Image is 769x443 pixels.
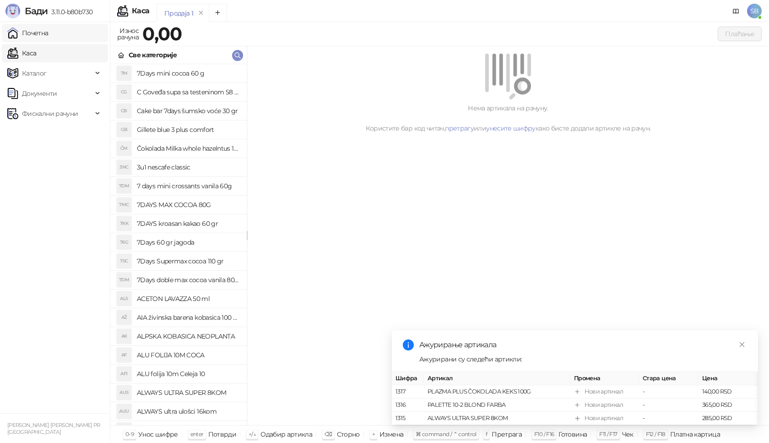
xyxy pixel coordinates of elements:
[132,7,149,15] div: Каса
[325,431,332,438] span: ⌫
[117,385,131,400] div: AUS
[392,399,424,412] td: 1316
[137,235,239,250] h4: 7Days 60 gr jagoda
[137,85,239,99] h4: C Goveđa supa sa testeninom 58 grama
[137,104,239,118] h4: Cake bar 7days šumsko voće 30 gr
[117,273,131,287] div: 7DM
[372,431,375,438] span: +
[137,216,239,231] h4: 7DAYS kroasan kakao 60 gr
[137,348,239,362] h4: ALU FOLIJA 10M COCA
[419,354,747,364] div: Ажурирани су следећи артикли:
[25,5,48,16] span: Бади
[117,291,131,306] div: AL5
[137,179,239,193] h4: 7 days mini crossants vanila 60g
[486,124,536,132] a: унесите шифру
[7,24,49,42] a: Почетна
[48,8,92,16] span: 3.11.0-b80b730
[117,85,131,99] div: CG
[260,428,312,440] div: Одабир артикла
[137,66,239,81] h4: 7Days mini cocoa 60 g
[699,372,758,385] th: Цена
[249,431,256,438] span: ↑/↓
[137,141,239,156] h4: Čokolada Milka whole hazelntus 100 gr
[424,372,570,385] th: Артикал
[392,372,424,385] th: Шифра
[117,235,131,250] div: 76G
[137,310,239,325] h4: AIA živinska barena kobasica 100 gr
[138,428,178,440] div: Унос шифре
[7,44,36,62] a: Каса
[137,329,239,344] h4: ALPSKA KOBASICA NEOPLANTA
[392,385,424,399] td: 1317
[137,423,239,438] h4: AMSTEL 0,5 LIMENKA
[117,329,131,344] div: AK
[699,412,758,425] td: 285,00 RSD
[117,404,131,419] div: AUU
[137,404,239,419] h4: ALWAYS ultra ulošci 16kom
[129,50,177,60] div: Све категорије
[22,84,57,103] span: Документи
[190,431,204,438] span: enter
[718,27,762,41] button: Плаћање
[534,431,554,438] span: F10 / F16
[5,4,20,18] img: Logo
[117,216,131,231] div: 7KK
[117,160,131,175] div: 3NC
[117,423,131,438] div: A0L
[117,366,131,381] div: AF1
[639,372,699,385] th: Стара цена
[419,339,747,350] div: Ажурирање артикала
[110,64,247,425] div: grid
[379,428,403,440] div: Измена
[585,400,623,410] div: Нови артикал
[137,122,239,137] h4: Gillete blue 3 plus comfort
[22,64,47,82] span: Каталог
[137,160,239,175] h4: 3u1 nescafe classic
[137,273,239,287] h4: 7Days doble max cocoa vanila 80 gr
[22,104,78,123] span: Фискални рачуни
[337,428,360,440] div: Сторно
[137,197,239,212] h4: 7DAYS MAX COCOA 80G
[117,197,131,212] div: 7MC
[486,431,487,438] span: f
[403,339,414,350] span: info-circle
[125,431,134,438] span: 0-9
[137,291,239,306] h4: ACETON LAVAZZA 50 ml
[117,104,131,118] div: CB
[729,4,743,18] a: Документација
[117,348,131,362] div: AF
[258,103,758,133] div: Нема артикала на рачуну. Користите бар код читач, или како бисте додали артикле на рачун.
[699,399,758,412] td: 365,00 RSD
[209,4,227,22] button: Add tab
[7,422,100,435] small: [PERSON_NAME] [PERSON_NAME] PR [GEOGRAPHIC_DATA]
[737,339,747,350] a: Close
[492,428,522,440] div: Претрага
[117,66,131,81] div: 7M
[115,25,141,43] div: Износ рачуна
[164,8,193,18] div: Продаја 1
[137,385,239,400] h4: ALWAYS ULTRA SUPER 8KOM
[117,254,131,268] div: 7SC
[208,428,237,440] div: Потврди
[639,412,699,425] td: -
[747,4,762,18] span: SB
[137,254,239,268] h4: 7Days Supermax cocoa 110 gr
[424,399,570,412] td: PALETTE 10-2 BLOND FARBA
[117,179,131,193] div: 7DM
[416,431,477,438] span: ⌘ command / ⌃ control
[558,428,587,440] div: Готовина
[646,431,666,438] span: F12 / F18
[699,385,758,399] td: 140,00 RSD
[117,310,131,325] div: AŽ
[622,428,634,440] div: Чек
[639,385,699,399] td: -
[670,428,720,440] div: Платна картица
[424,412,570,425] td: ALWAYS ULTRA SUPER 8KOM
[639,399,699,412] td: -
[142,22,182,45] strong: 0,00
[585,387,623,396] div: Нови артикал
[570,372,639,385] th: Промена
[392,412,424,425] td: 1315
[445,124,474,132] a: претрагу
[117,122,131,137] div: GB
